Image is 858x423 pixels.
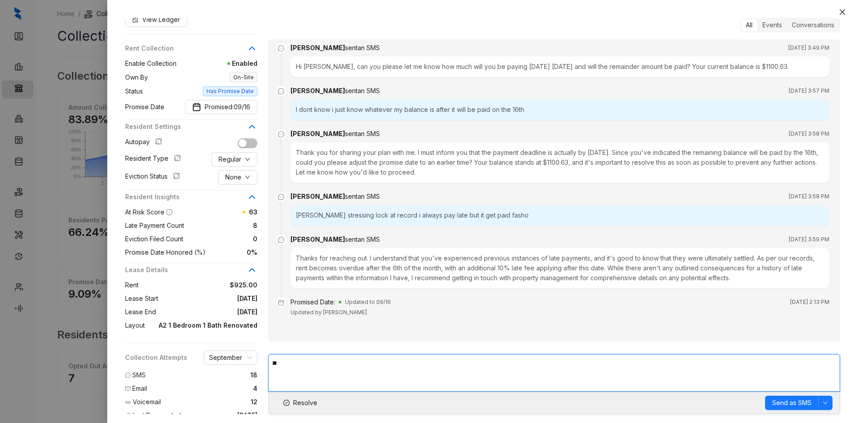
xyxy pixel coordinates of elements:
[132,384,147,393] span: Email
[290,142,829,183] div: Thank you for sharing your plan with me. I must inform you that the payment deadline is actually ...
[133,410,181,420] span: Last Responded
[125,320,145,330] span: Layout
[290,99,829,120] div: I dont know i just know whatever my balance is after it will be paid on the 16th
[156,307,257,317] span: [DATE]
[345,130,380,137] span: sent an SMS
[158,294,257,303] span: [DATE]
[789,235,829,244] span: [DATE] 3:59 PM
[142,15,180,25] span: View Ledger
[290,56,829,77] div: Hi [PERSON_NAME], can you please let me know how much will you be paying [DATE] [DATE] and will t...
[787,19,839,31] div: Conversations
[125,122,257,137] div: Resident Settings
[290,192,380,201] div: [PERSON_NAME]
[290,129,380,139] div: [PERSON_NAME]
[345,87,380,94] span: sent an SMS
[245,175,250,180] span: down
[125,137,166,149] div: Autopay
[125,192,257,207] div: Resident Insights
[125,265,247,275] span: Lease Details
[185,100,257,114] button: Promise DatePromised: 09/16
[276,192,286,202] span: message
[184,221,257,231] span: 8
[345,44,380,51] span: sent an SMS
[125,353,187,363] span: Collection Attempts
[125,192,247,202] span: Resident Insights
[125,248,206,257] span: Promise Date Honored (%)
[125,43,257,59] div: Rent Collection
[237,410,257,420] span: [DATE]
[125,154,185,165] div: Resident Type
[145,320,257,330] span: A2 1 Bedroom 1 Bath Renovated
[192,103,201,111] img: Promise Date
[132,370,146,380] span: SMS
[249,208,257,216] span: 63
[203,86,257,96] span: Has Promise Date
[125,234,183,244] span: Eviction Filed Count
[345,298,391,307] span: Updated to 09/16
[250,370,257,380] span: 18
[133,397,161,407] span: Voicemail
[757,19,787,31] div: Events
[230,73,257,82] span: On-Site
[290,86,380,96] div: [PERSON_NAME]
[166,209,172,215] span: info-circle
[132,17,139,23] span: file-search
[789,129,829,138] span: [DATE] 3:58 PM
[245,157,250,162] span: down
[788,43,829,52] span: [DATE] 3:49 PM
[276,86,286,97] span: message
[125,86,143,96] span: Status
[218,170,257,184] button: Nonedown
[251,397,257,407] span: 12
[125,73,148,82] span: Own By
[206,248,257,257] span: 0%
[125,208,164,216] span: At Risk Score
[741,19,757,31] div: All
[772,398,812,408] span: Send as SMS
[205,102,250,112] span: Promised:
[276,129,286,140] span: message
[837,7,848,17] button: Close
[290,297,335,307] div: Promised Date:
[345,192,380,200] span: sent an SMS
[345,235,380,243] span: sent an SMS
[125,294,158,303] span: Lease Start
[765,396,819,410] button: Send as SMS
[293,398,317,408] span: Resolve
[290,43,380,53] div: [PERSON_NAME]
[823,400,828,406] span: down
[139,280,257,290] span: $925.00
[219,154,241,164] span: Regular
[276,43,286,54] span: message
[276,235,286,245] span: message
[290,248,829,288] div: Thanks for reaching out. I understand that you've experienced previous instances of late payments...
[253,384,257,393] span: 4
[290,235,380,244] div: [PERSON_NAME]
[125,265,257,280] div: Lease Details
[125,13,187,27] button: View Ledger
[125,122,247,132] span: Resident Settings
[125,102,164,112] span: Promise Date
[125,399,131,405] img: Voicemail Icon
[125,171,184,183] div: Eviction Status
[234,102,250,112] span: 09/16
[789,192,829,201] span: [DATE] 3:58 PM
[740,18,840,32] div: segmented control
[183,234,257,244] span: 0
[125,386,130,391] span: mail
[839,9,846,16] span: close
[225,172,241,182] span: None
[790,298,829,307] span: [DATE] 2:13 PM
[276,396,325,410] button: Resolve
[290,309,367,316] span: Updated by [PERSON_NAME]
[125,280,139,290] span: Rent
[209,351,252,364] span: September
[290,205,829,226] div: [PERSON_NAME] stressing lock at record i always pay late but it get paid fasho
[125,307,156,317] span: Lease End
[125,413,131,419] img: Last Responded Icon
[789,86,829,95] span: [DATE] 3:57 PM
[125,221,184,231] span: Late Payment Count
[211,152,257,167] button: Regulardown
[283,400,290,406] span: check-circle
[276,297,286,308] span: calendar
